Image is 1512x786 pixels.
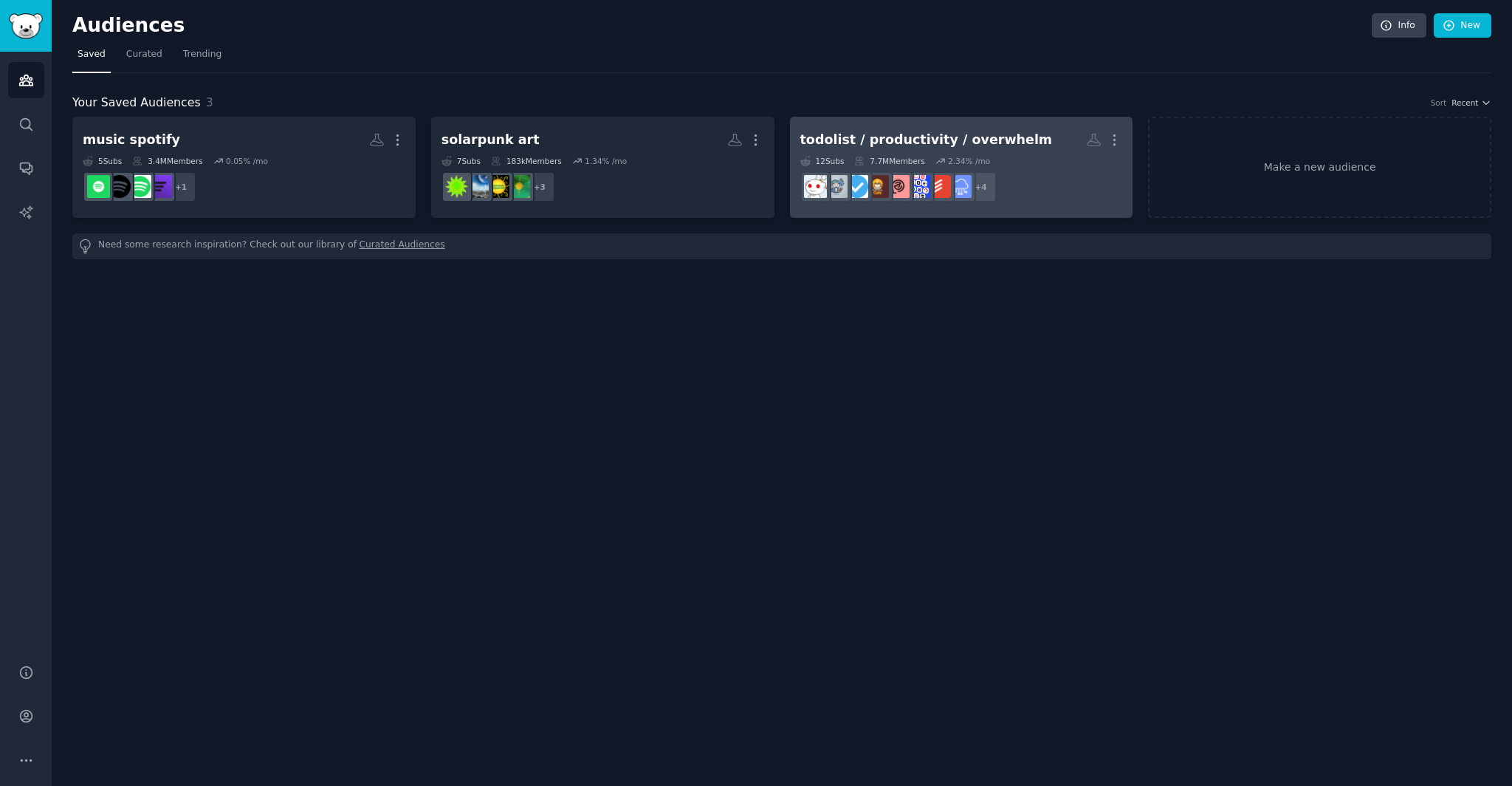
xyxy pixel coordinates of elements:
[87,175,110,198] img: spotify
[83,156,122,166] div: 5 Sub s
[226,156,268,166] div: 0.05 % /mo
[1451,98,1478,108] span: Recent
[866,175,889,198] img: Productivitycafe
[72,117,416,218] a: music spotify5Subs3.4MMembers0.05% /mo+1bijoufmtruespotifySpotifyPlaylistsspotify
[1431,98,1447,108] div: Sort
[804,175,827,198] img: productivity
[72,43,111,73] a: Saved
[165,171,196,202] div: + 1
[360,239,445,254] a: Curated Audiences
[132,156,202,166] div: 3.4M Members
[83,131,180,149] div: music spotify
[928,175,951,198] img: todoist
[466,175,489,198] img: SolarpunkPorn
[441,131,540,149] div: solarpunk art
[1372,13,1426,38] a: Info
[948,156,990,166] div: 2.34 % /mo
[966,171,997,202] div: + 4
[1434,13,1491,38] a: New
[206,95,213,109] span: 3
[431,117,774,218] a: solarpunk art7Subs183kMembers1.34% /mo+3SolarpunkRisingSolarpunkMagazineSolarpunkPornsolarpunk
[126,48,162,61] span: Curated
[445,175,468,198] img: solarpunk
[149,175,172,198] img: bijoufm
[441,156,481,166] div: 7 Sub s
[491,156,562,166] div: 183k Members
[825,175,848,198] img: ProductivityGeeks
[121,43,168,73] a: Curated
[1148,117,1491,218] a: Make a new audience
[72,233,1491,259] div: Need some research inspiration? Check out our library of
[108,175,131,198] img: SpotifyPlaylists
[72,14,1372,38] h2: Audiences
[524,171,555,202] div: + 3
[790,117,1133,218] a: todolist / productivity / overwhelm12Subs7.7MMembers2.34% /mo+4SaaStodoistProductivitySoftwarePhd...
[128,175,151,198] img: truespotify
[78,48,106,61] span: Saved
[72,94,201,112] span: Your Saved Audiences
[907,175,930,198] img: ProductivitySoftware
[487,175,509,198] img: SolarpunkMagazine
[507,175,530,198] img: SolarpunkRising
[1451,98,1491,108] button: Recent
[9,13,43,39] img: GummySearch logo
[845,175,868,198] img: getdisciplined
[887,175,910,198] img: PhdProductivity
[585,156,627,166] div: 1.34 % /mo
[178,43,227,73] a: Trending
[949,175,972,198] img: SaaS
[854,156,924,166] div: 7.7M Members
[800,156,845,166] div: 12 Sub s
[800,131,1053,149] div: todolist / productivity / overwhelm
[183,48,221,61] span: Trending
